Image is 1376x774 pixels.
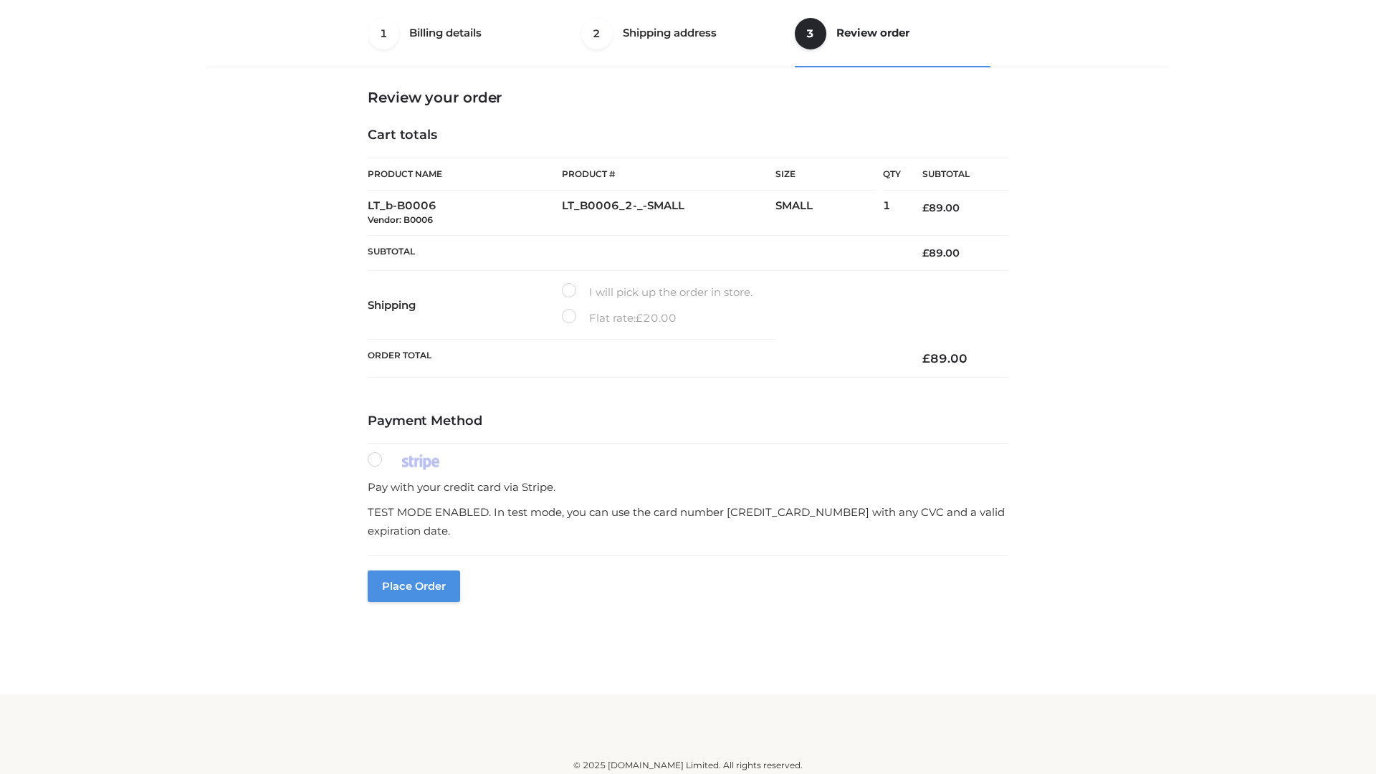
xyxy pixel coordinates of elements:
span: £ [636,311,643,325]
bdi: 89.00 [922,351,967,365]
th: Qty [883,158,901,191]
th: Product Name [368,158,562,191]
bdi: 89.00 [922,201,960,214]
h4: Payment Method [368,414,1008,429]
h3: Review your order [368,89,1008,106]
td: LT_B0006_2-_-SMALL [562,191,775,236]
span: £ [922,201,929,214]
div: © 2025 [DOMAIN_NAME] Limited. All rights reserved. [213,758,1163,773]
label: Flat rate: [562,309,677,328]
th: Order Total [368,340,901,378]
p: TEST MODE ENABLED. In test mode, you can use the card number [CREDIT_CARD_NUMBER] with any CVC an... [368,503,1008,540]
bdi: 20.00 [636,311,677,325]
td: SMALL [775,191,883,236]
td: 1 [883,191,901,236]
bdi: 89.00 [922,247,960,259]
th: Subtotal [368,235,901,270]
button: Place order [368,570,460,602]
th: Subtotal [901,158,1008,191]
th: Product # [562,158,775,191]
td: LT_b-B0006 [368,191,562,236]
label: I will pick up the order in store. [562,283,752,302]
th: Shipping [368,271,562,340]
th: Size [775,158,876,191]
span: £ [922,247,929,259]
span: £ [922,351,930,365]
p: Pay with your credit card via Stripe. [368,478,1008,497]
h4: Cart totals [368,128,1008,143]
small: Vendor: B0006 [368,214,433,225]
